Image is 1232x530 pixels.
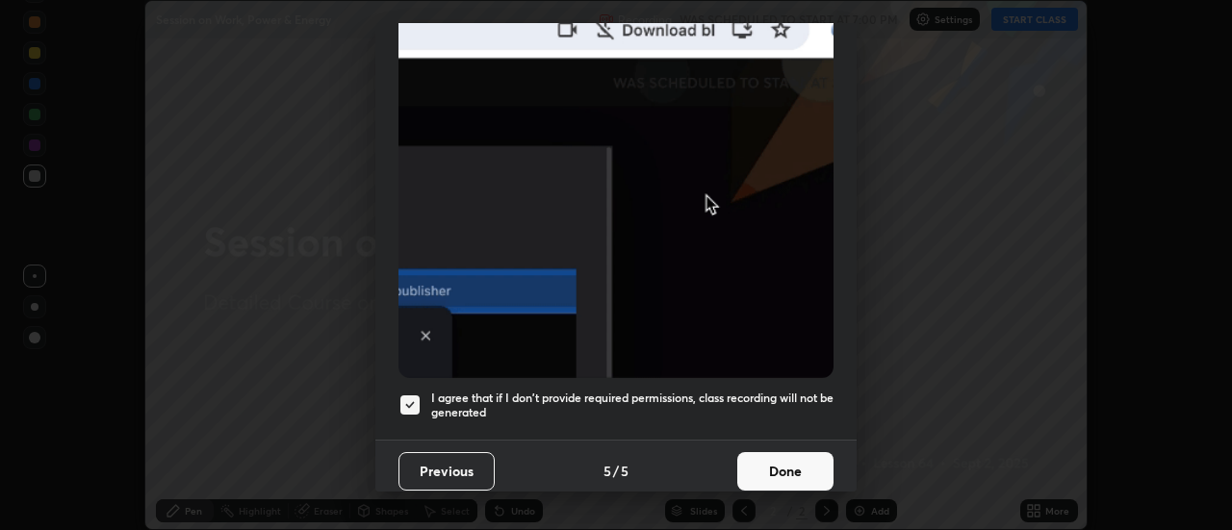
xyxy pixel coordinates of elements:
[737,452,834,491] button: Done
[613,461,619,481] h4: /
[603,461,611,481] h4: 5
[621,461,629,481] h4: 5
[398,452,495,491] button: Previous
[431,391,834,420] h5: I agree that if I don't provide required permissions, class recording will not be generated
